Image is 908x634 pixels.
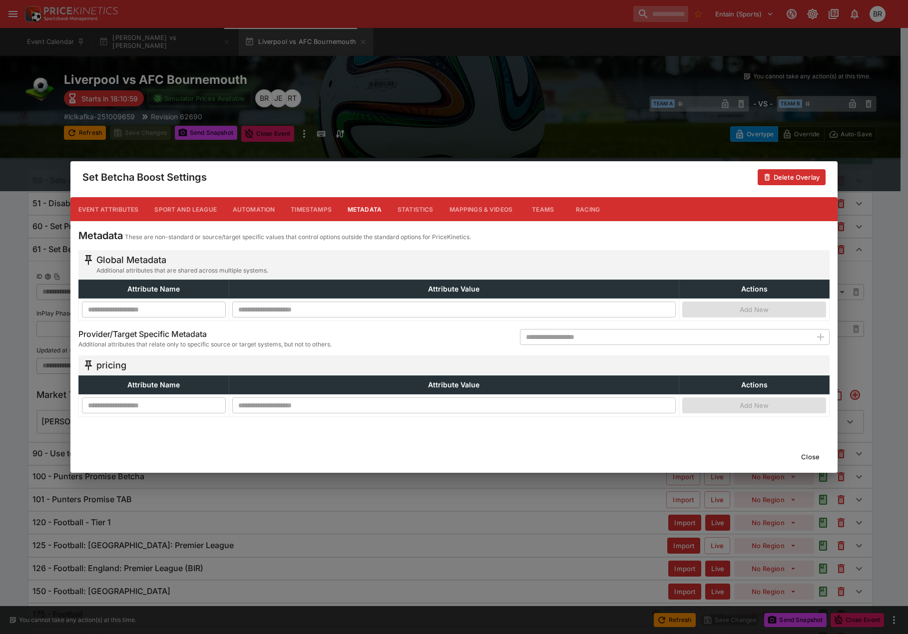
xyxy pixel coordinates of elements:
button: Teams [520,197,565,221]
span: Additional attributes that are shared across multiple systems. [96,266,268,276]
button: Mappings & Videos [442,197,521,221]
button: Statistics [390,197,442,221]
h5: Global Metadata [96,254,268,266]
th: Attribute Name [79,376,229,394]
h4: Metadata [78,229,123,242]
th: Actions [679,280,830,299]
span: Additional attributes that relate only to specific source or target systems, but not to others. [78,339,332,349]
p: These are non-standard or source/target specific values that control options outside the standard... [125,232,471,242]
button: Timestamps [283,197,340,221]
th: Attribute Value [229,376,679,394]
th: Attribute Value [229,280,679,299]
th: Actions [679,376,830,394]
h6: Provider/Target Specific Metadata [78,329,332,339]
h4: Set Betcha Boost Settings [82,171,207,184]
button: Automation [225,197,283,221]
button: Close [795,449,826,465]
button: Metadata [340,197,390,221]
button: Delete Overlay [758,169,826,185]
button: Event Attributes [70,197,146,221]
th: Attribute Name [79,280,229,299]
button: Racing [565,197,610,221]
h5: pricing [96,359,126,371]
button: Sport and League [146,197,224,221]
